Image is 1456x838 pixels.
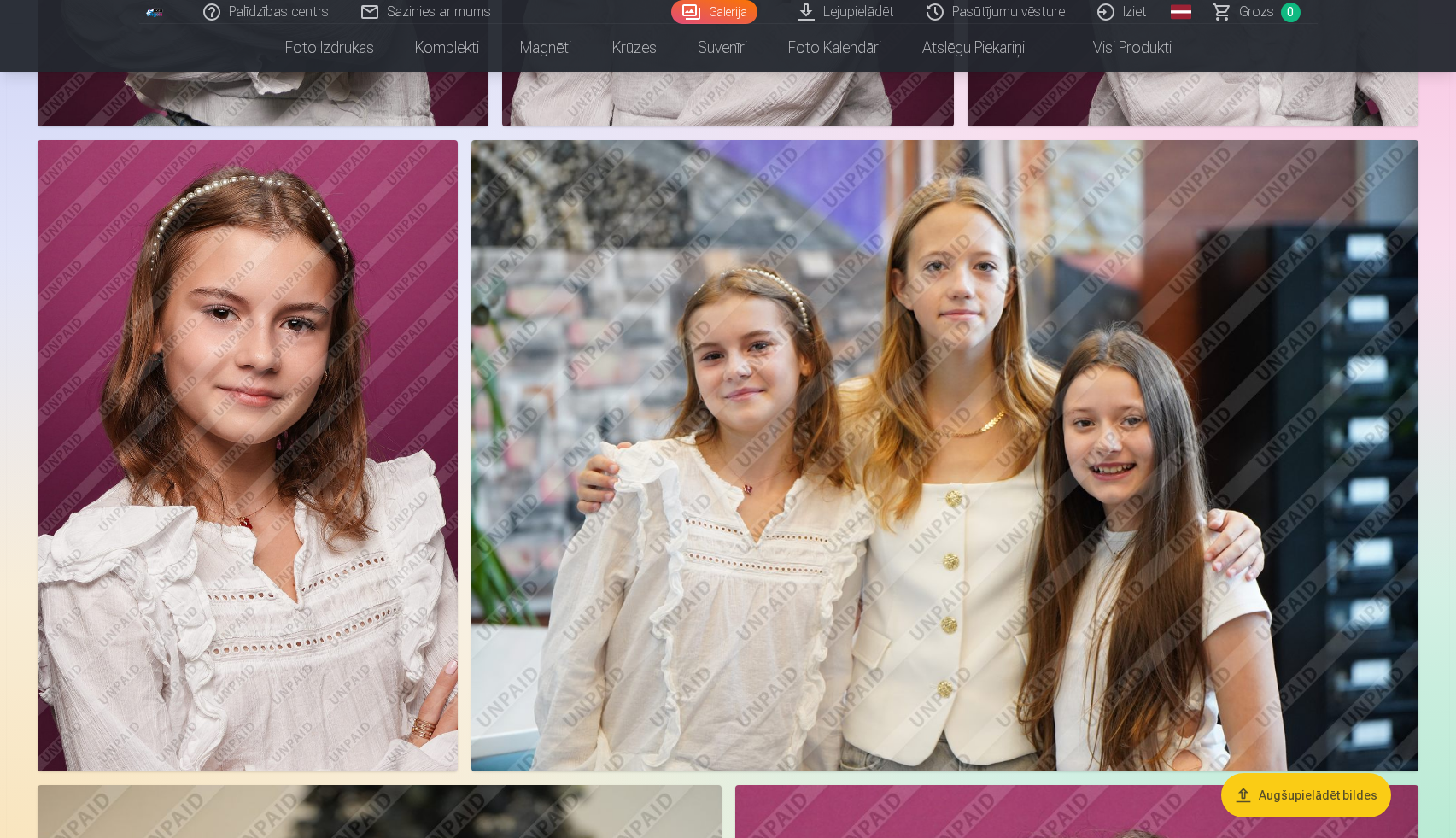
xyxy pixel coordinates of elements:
a: Foto kalendāri [768,24,902,72]
a: Visi produkti [1045,24,1192,72]
span: 0 [1281,3,1301,22]
a: Komplekti [395,24,500,72]
img: /fa1 [146,7,165,17]
a: Magnēti [500,24,592,72]
a: Atslēgu piekariņi [902,24,1045,72]
span: Grozs [1239,2,1274,22]
a: Suvenīri [677,24,768,72]
a: Krūzes [592,24,677,72]
button: Augšupielādēt bildes [1221,773,1391,817]
a: Foto izdrukas [265,24,395,72]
